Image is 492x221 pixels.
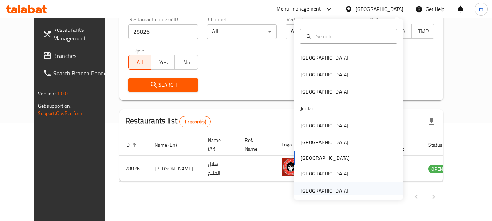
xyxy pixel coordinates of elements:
td: 28826 [119,156,149,182]
div: [GEOGRAPHIC_DATA] [300,187,349,195]
span: TMP [414,26,432,37]
button: All [128,55,152,70]
a: Branches [37,47,117,64]
span: Search [134,80,192,90]
div: [GEOGRAPHIC_DATA] [300,138,349,146]
input: Search for restaurant name or ID.. [128,24,198,39]
span: OPEN [428,165,446,173]
button: Search [128,78,198,92]
span: 1 record(s) [180,118,210,125]
div: [GEOGRAPHIC_DATA] [300,71,349,79]
span: Search Branch Phone [53,69,111,78]
span: Yes [154,57,172,68]
button: TMP [411,24,435,39]
div: Export file [423,113,440,130]
span: No [178,57,195,68]
th: Logo [276,134,308,156]
span: All [131,57,149,68]
p: Rows per page: [318,193,351,202]
span: Version: [38,89,56,98]
div: [GEOGRAPHIC_DATA] [300,122,349,130]
span: Status [428,141,452,149]
span: ID [125,141,139,149]
span: Ref. Name [245,136,267,153]
span: Name (En) [154,141,186,149]
span: Get support on: [38,101,71,111]
span: Restaurants Management [53,25,111,43]
a: Restaurants Management [37,21,117,47]
label: Upsell [133,48,147,53]
span: Branches [53,51,111,60]
div: Menu-management [276,5,321,13]
div: Jordan [300,104,315,113]
table: enhanced table [119,134,486,182]
div: All [286,24,355,39]
h2: Restaurants list [125,115,211,127]
div: [GEOGRAPHIC_DATA] [355,5,404,13]
td: [PERSON_NAME] [149,156,202,182]
div: [GEOGRAPHIC_DATA] [300,170,349,178]
div: [GEOGRAPHIC_DATA] [300,88,349,96]
div: [GEOGRAPHIC_DATA] [300,54,349,62]
span: Name (Ar) [208,136,230,153]
input: Search [313,32,393,40]
td: هلال الخليج [202,156,239,182]
a: Support.OpsPlatform [38,108,84,118]
span: 1.0.0 [57,89,68,98]
div: All [207,24,277,39]
span: m [479,5,483,13]
button: No [174,55,198,70]
img: Hilal Khaleej [282,158,300,176]
p: 1-1 of 1 [383,193,400,202]
button: Yes [151,55,175,70]
a: Search Branch Phone [37,64,117,82]
div: Total records count [179,116,211,127]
